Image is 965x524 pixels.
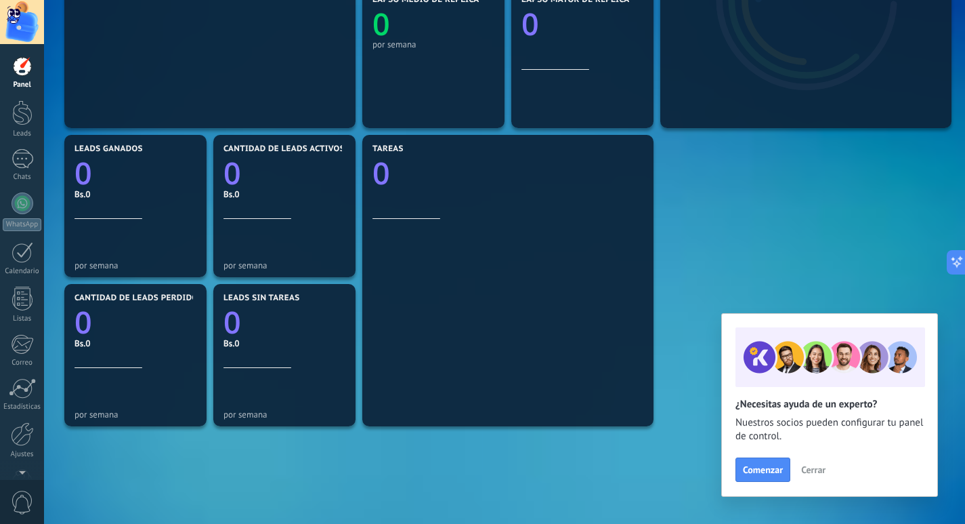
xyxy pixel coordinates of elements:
[795,460,832,480] button: Cerrar
[74,260,196,270] div: por semana
[74,144,143,154] span: Leads ganados
[74,294,203,303] span: Cantidad de leads perdidos
[3,403,42,411] div: Estadísticas
[74,409,196,420] div: por semana
[223,302,241,343] text: 0
[735,398,924,411] h2: ¿Necesitas ayuda de un experto?
[223,260,345,270] div: por semana
[372,153,390,194] text: 0
[74,153,196,194] a: 0
[3,267,42,276] div: Calendario
[3,218,41,231] div: WhatsApp
[223,338,345,349] div: Bs.0
[3,173,42,182] div: Chats
[223,144,345,154] span: Cantidad de leads activos
[223,153,345,194] a: 0
[735,458,790,482] button: Comenzar
[74,153,92,194] text: 0
[521,3,539,45] text: 0
[372,39,494,49] div: por semana
[372,144,404,154] span: Tareas
[74,302,92,343] text: 0
[223,294,299,303] span: Leads sin tareas
[735,416,924,443] span: Nuestros socios pueden configurar tu panel de control.
[3,81,42,89] div: Panel
[74,338,196,349] div: Bs.0
[3,315,42,323] div: Listas
[3,359,42,367] div: Correo
[3,129,42,138] div: Leads
[223,302,345,343] a: 0
[801,465,825,475] span: Cerrar
[743,465,783,475] span: Comenzar
[223,153,241,194] text: 0
[223,188,345,200] div: Bs.0
[74,302,196,343] a: 0
[223,409,345,420] div: por semana
[372,153,643,194] a: 0
[372,3,390,45] text: 0
[74,188,196,200] div: Bs.0
[3,450,42,459] div: Ajustes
